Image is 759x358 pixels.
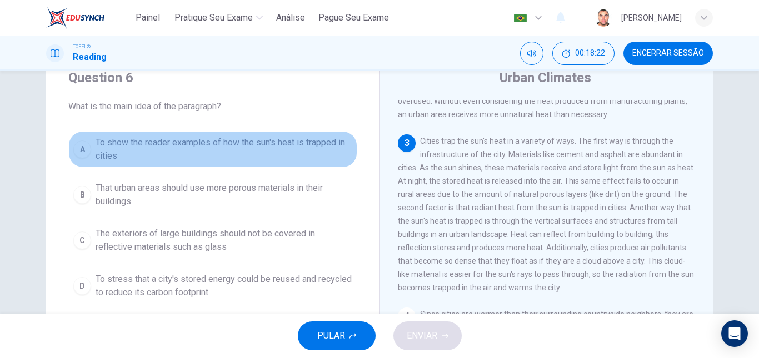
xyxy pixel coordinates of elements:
span: PULAR [317,328,345,344]
img: Profile picture [595,9,612,27]
button: Painel [130,8,166,28]
div: Open Intercom Messenger [721,320,748,347]
span: Encerrar Sessão [632,49,704,58]
button: CThe exteriors of large buildings should not be covered in reflective materials such as glass [68,222,357,259]
div: Silenciar [520,42,543,65]
button: ATo show the reader examples of how the sun's heat is trapped in cities [68,131,357,168]
span: 00:18:22 [575,49,605,58]
button: Encerrar Sessão [623,42,713,65]
button: DTo stress that a city's stored energy could be reused and recycled to reduce its carbon footprint [68,268,357,304]
button: Pratique seu exame [170,8,267,28]
button: 00:18:22 [552,42,615,65]
span: Análise [276,11,305,24]
div: [PERSON_NAME] [621,11,682,24]
span: The exteriors of large buildings should not be covered in reflective materials such as glass [96,227,352,254]
div: A [73,140,91,158]
span: To stress that a city's stored energy could be reused and recycled to reduce its carbon footprint [96,273,352,299]
span: Pague Seu Exame [318,11,389,24]
span: What is the main idea of the paragraph? [68,100,357,113]
div: 4 [398,307,416,325]
span: Cities trap the sun's heat in a variety of ways. The first way is through the infrastructure of t... [398,137,695,292]
button: Pague Seu Exame [314,8,393,28]
img: EduSynch logo [46,7,104,29]
div: Esconder [552,42,615,65]
span: TOEFL® [73,43,91,51]
button: PULAR [298,321,376,350]
span: To show the reader examples of how the sun's heat is trapped in cities [96,136,352,163]
div: 3 [398,134,416,152]
div: C [73,231,91,249]
h4: Question 6 [68,69,357,87]
span: Pratique seu exame [174,11,253,24]
span: Painel [136,11,160,24]
div: B [73,186,91,204]
h1: Reading [73,51,107,64]
span: That urban areas should use more porous materials in their buildings [96,181,352,208]
button: BThat urban areas should use more porous materials in their buildings [68,177,357,213]
button: Análise [272,8,309,28]
a: EduSynch logo [46,7,130,29]
img: pt [513,14,527,22]
h4: Urban Climates [500,69,591,87]
div: D [73,277,91,295]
